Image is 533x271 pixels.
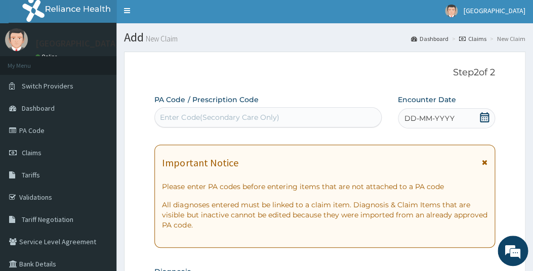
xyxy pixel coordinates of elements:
[144,35,178,42] small: New Claim
[162,157,238,168] h1: Important Notice
[445,5,458,17] img: User Image
[166,5,190,29] div: Minimize live chat window
[124,31,525,44] h1: Add
[162,200,487,230] p: All diagnoses entered must be linked to a claim item. Diagnosis & Claim Items that are visible bu...
[35,53,60,60] a: Online
[459,34,486,43] a: Claims
[35,39,119,48] p: [GEOGRAPHIC_DATA]
[22,215,73,224] span: Tariff Negotiation
[5,28,28,51] img: User Image
[19,51,41,76] img: d_794563401_company_1708531726252_794563401
[59,75,140,177] span: We're online!
[22,148,42,157] span: Claims
[154,67,495,78] p: Step 2 of 2
[162,182,487,192] p: Please enter PA codes before entering items that are not attached to a PA code
[53,57,170,70] div: Chat with us now
[22,104,55,113] span: Dashboard
[487,34,525,43] li: New Claim
[22,170,40,179] span: Tariffs
[411,34,448,43] a: Dashboard
[5,171,193,207] textarea: Type your message and hit 'Enter'
[154,95,258,105] label: PA Code / Prescription Code
[398,95,456,105] label: Encounter Date
[404,113,455,123] span: DD-MM-YYYY
[160,112,279,122] div: Enter Code(Secondary Care Only)
[22,81,73,91] span: Switch Providers
[464,6,525,15] span: [GEOGRAPHIC_DATA]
